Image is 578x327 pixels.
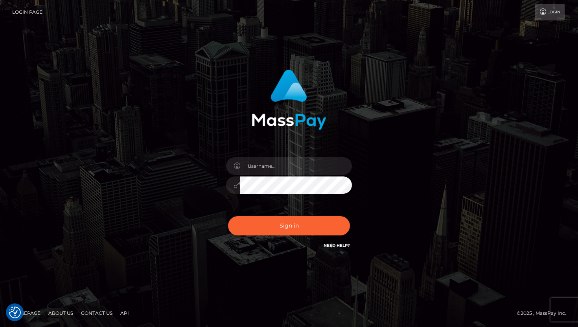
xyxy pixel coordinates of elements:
input: Username... [240,157,352,175]
a: Homepage [9,307,44,319]
a: API [117,307,132,319]
a: Contact Us [78,307,116,319]
a: About Us [45,307,76,319]
img: Revisit consent button [9,307,21,318]
a: Login [535,4,565,20]
div: © 2025 , MassPay Inc. [517,309,572,318]
img: MassPay Login [252,70,326,130]
a: Login Page [12,4,42,20]
button: Sign in [228,216,350,235]
button: Consent Preferences [9,307,21,318]
a: Need Help? [324,243,350,248]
